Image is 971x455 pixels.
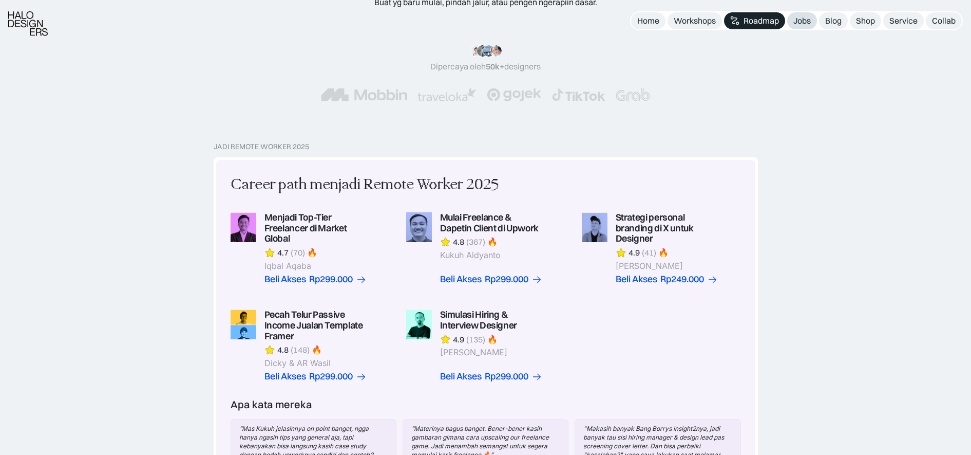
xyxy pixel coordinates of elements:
a: Service [883,12,924,29]
div: Shop [856,15,875,26]
div: Rp249.000 [660,274,704,285]
div: Beli Akses [440,371,482,382]
div: Jadi Remote Worker 2025 [214,142,309,151]
a: Beli AksesRp299.000 [440,371,542,382]
div: Blog [825,15,842,26]
div: Beli Akses [264,274,306,285]
div: Beli Akses [440,274,482,285]
div: Rp299.000 [485,371,528,382]
div: Beli Akses [264,371,306,382]
div: Home [637,15,659,26]
div: Roadmap [744,15,779,26]
div: Career path menjadi Remote Worker 2025 [231,174,499,196]
a: Beli AksesRp299.000 [264,274,367,285]
a: Roadmap [724,12,785,29]
div: Beli Akses [616,274,657,285]
a: Jobs [787,12,817,29]
a: Beli AksesRp249.000 [616,274,718,285]
div: Workshops [674,15,716,26]
div: Jobs [793,15,811,26]
div: Service [889,15,918,26]
a: Collab [926,12,962,29]
a: Workshops [668,12,722,29]
a: Shop [850,12,881,29]
a: Beli AksesRp299.000 [440,274,542,285]
div: Dipercaya oleh designers [430,61,541,72]
div: Collab [932,15,956,26]
span: 50k+ [486,61,504,71]
div: Apa kata mereka [231,398,312,411]
div: Rp299.000 [309,371,353,382]
div: Rp299.000 [309,274,353,285]
div: Rp299.000 [485,274,528,285]
a: Home [631,12,665,29]
a: Blog [819,12,848,29]
a: Beli AksesRp299.000 [264,371,367,382]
